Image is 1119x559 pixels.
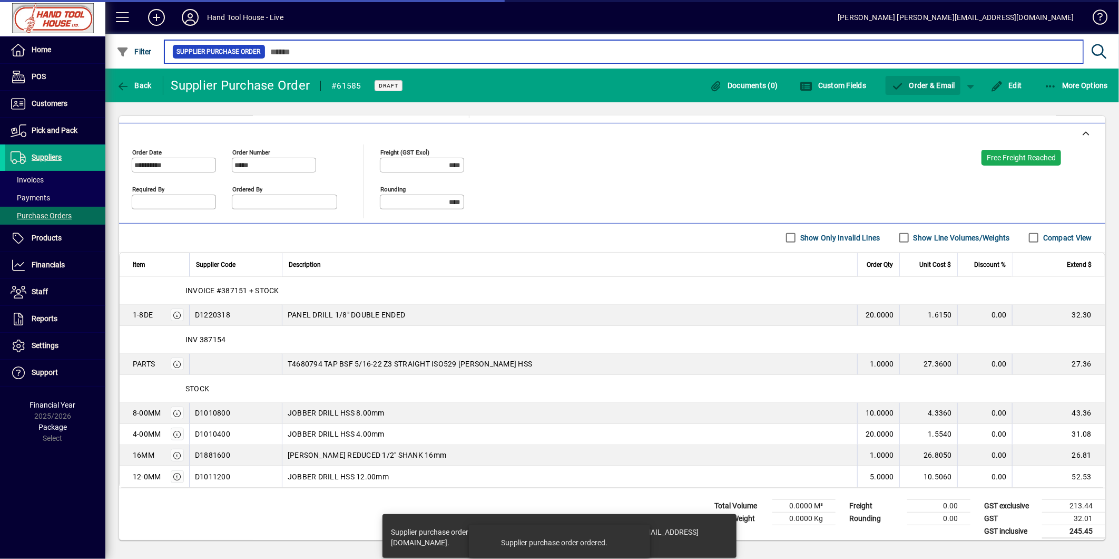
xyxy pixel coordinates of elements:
[391,527,718,548] div: Supplier purchase order #61585 posted. Supplier purchase order emailed to [EMAIL_ADDRESS][DOMAIN_...
[133,450,154,460] div: 16MM
[116,47,152,56] span: Filter
[133,471,161,482] div: 12-0MM
[177,46,261,57] span: Supplier Purchase Order
[1041,233,1092,243] label: Compact View
[1012,445,1105,466] td: 26.81
[907,499,970,512] td: 0.00
[11,176,44,184] span: Invoices
[288,359,532,369] span: T4680794 TAP BSF 5/16-22 Z3 STRAIGHT ISO529 [PERSON_NAME] HSS
[114,76,154,95] button: Back
[899,424,957,445] td: 1.5540
[189,424,282,445] td: D1010400
[32,234,62,242] span: Products
[189,445,282,466] td: D1881600
[5,189,105,207] a: Payments
[5,252,105,278] a: Financials
[171,77,310,94] div: Supplier Purchase Order
[798,233,880,243] label: Show Only Invalid Lines
[132,185,164,192] mat-label: Required by
[707,76,781,95] button: Documents (0)
[133,408,161,418] div: 8-00MM
[1067,259,1092,271] span: Extend $
[857,305,899,326] td: 20.0000
[979,499,1042,512] td: GST exclusive
[379,82,398,89] span: Draft
[380,148,429,156] mat-label: Freight (GST excl)
[5,91,105,117] a: Customers
[120,277,1105,304] div: INVOICE #387151 + STOCK
[5,360,105,386] a: Support
[32,45,51,54] span: Home
[30,401,76,409] span: Financial Year
[1042,525,1105,538] td: 245.45
[140,8,173,27] button: Add
[32,368,58,377] span: Support
[105,76,163,95] app-page-header-button: Back
[974,259,1006,271] span: Discount %
[891,81,955,90] span: Order & Email
[116,81,152,90] span: Back
[857,354,899,375] td: 1.0000
[32,287,48,296] span: Staff
[5,333,105,359] a: Settings
[772,512,836,525] td: 0.0000 Kg
[32,341,58,350] span: Settings
[899,445,957,466] td: 26.8050
[120,326,1105,353] div: INV 387154
[988,76,1025,95] button: Edit
[11,211,72,220] span: Purchase Orders
[331,78,361,94] div: #61585
[32,99,67,108] span: Customers
[990,81,1022,90] span: Edit
[1012,424,1105,445] td: 31.08
[11,194,50,202] span: Payments
[907,512,970,525] td: 0.00
[133,310,153,320] div: 1-8DE
[899,354,957,375] td: 27.3600
[1042,512,1105,525] td: 32.01
[1012,305,1105,326] td: 32.30
[957,403,1012,424] td: 0.00
[114,42,154,61] button: Filter
[207,9,283,26] div: Hand Tool House - Live
[772,499,836,512] td: 0.0000 M³
[857,424,899,445] td: 20.0000
[288,471,389,482] span: JOBBER DRILL HSS 12.00mm
[32,153,62,161] span: Suppliers
[5,171,105,189] a: Invoices
[189,466,282,487] td: D1011200
[120,375,1105,402] div: STOCK
[501,537,607,548] div: Supplier purchase order ordered.
[709,512,772,525] td: Total Weight
[919,259,951,271] span: Unit Cost $
[32,261,65,269] span: Financials
[288,310,405,320] span: PANEL DRILL 1/8" DOUBLE ENDED
[957,424,1012,445] td: 0.00
[886,76,960,95] button: Order & Email
[133,359,155,369] div: PARTS
[800,81,867,90] span: Custom Fields
[899,403,957,424] td: 4.3360
[32,126,77,134] span: Pick and Pack
[957,354,1012,375] td: 0.00
[957,445,1012,466] td: 0.00
[987,153,1056,162] span: Free Freight Reached
[133,429,161,439] div: 4-00MM
[957,466,1012,487] td: 0.00
[844,499,907,512] td: Freight
[899,305,957,326] td: 1.6150
[133,259,145,271] span: Item
[1085,2,1106,36] a: Knowledge Base
[32,72,46,81] span: POS
[867,259,893,271] span: Order Qty
[232,148,270,156] mat-label: Order number
[709,499,772,512] td: Total Volume
[857,466,899,487] td: 5.0000
[288,450,446,460] span: [PERSON_NAME] REDUCED 1/2" SHANK 16mm
[844,512,907,525] td: Rounding
[38,423,67,431] span: Package
[196,259,235,271] span: Supplier Code
[838,9,1074,26] div: [PERSON_NAME] [PERSON_NAME][EMAIL_ADDRESS][DOMAIN_NAME]
[857,403,899,424] td: 10.0000
[32,314,57,323] span: Reports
